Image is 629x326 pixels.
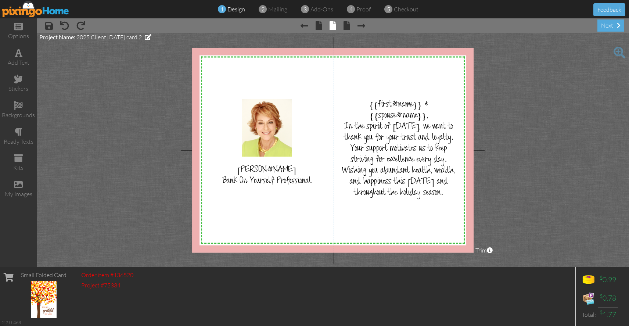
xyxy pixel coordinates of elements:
div: Project #75334 [81,281,133,290]
button: Feedback [593,3,625,16]
img: 20231108-163139-354acafee0d1-250.jpg [31,281,57,318]
span: 5 [387,5,390,14]
span: add-ons [310,6,333,13]
span: [PERSON_NAME] [238,165,296,176]
img: pixingo logo [2,1,69,17]
div: next [597,19,624,32]
span: Bank On Yourself Professional [223,176,311,187]
span: {{first_name}} & {{spouse_name}}, [369,100,429,122]
span: 2 [261,5,265,14]
span: design [227,6,245,13]
img: points-icon.png [581,273,596,287]
div: Order item #136520 [81,271,133,279]
img: 20201210-184701-d122a82a019f-original.jpg [242,99,292,157]
span: In the spirit of [DATE], we want to thank you for your trust and loyalty. Your support motivates ... [342,122,455,199]
img: expense-icon.png [581,291,596,306]
div: Small Folded Card [21,271,67,279]
div: 2.2.0-463 [2,319,21,326]
sup: $ [600,275,603,281]
span: 1 [220,5,224,14]
span: mailing [268,6,287,13]
span: Project Name: [39,33,75,40]
span: 3 [303,5,307,14]
span: Trim [475,246,493,255]
span: checkout [394,6,418,13]
span: 4 [349,5,353,14]
td: 1.77 [598,308,618,322]
span: 2025 Client [DATE] card 2 [76,33,142,41]
td: Total: [579,308,598,322]
span: proof [356,6,371,13]
td: 0.99 [598,271,618,289]
sup: $ [600,309,603,315]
